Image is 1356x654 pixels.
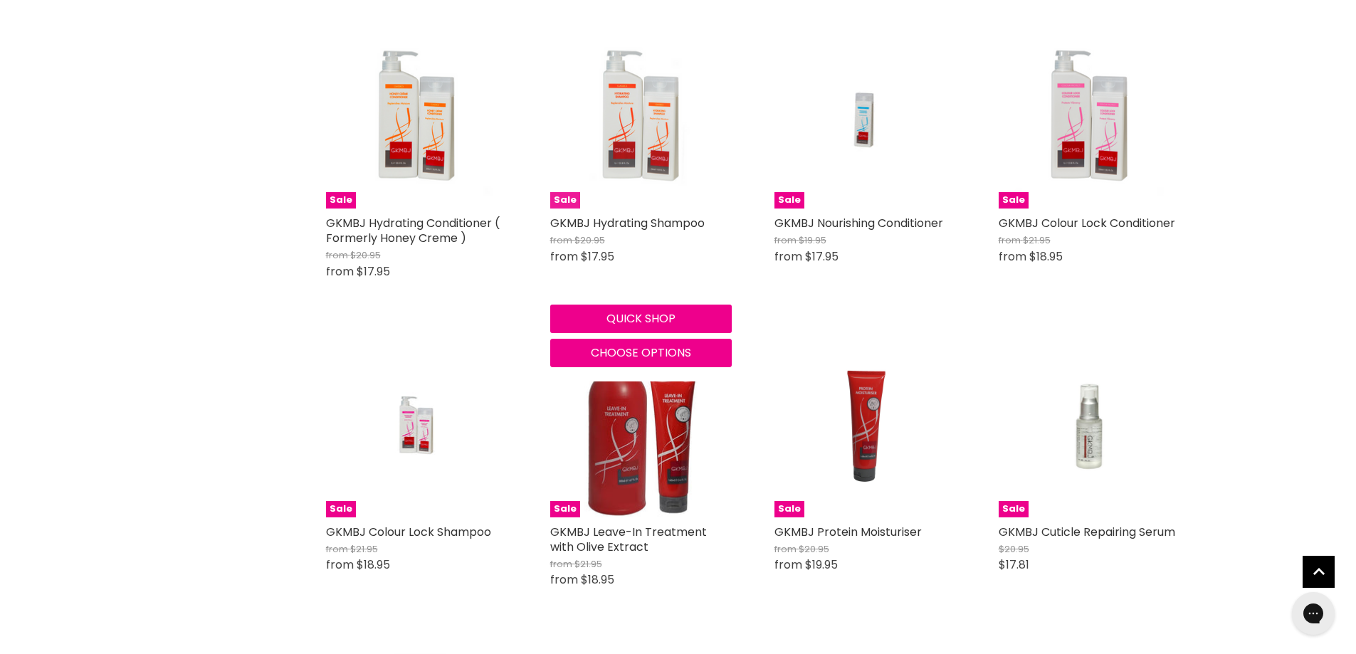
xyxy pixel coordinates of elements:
span: from [999,248,1026,265]
img: GKMBJ Colour Lock Shampoo [356,336,477,517]
span: $19.95 [805,557,838,573]
span: Sale [999,192,1029,209]
span: from [326,557,354,573]
span: $19.95 [799,233,826,247]
a: GKMBJ Hydrating ShampooSale [550,27,732,209]
a: GKMBJ Colour Lock Shampoo [326,524,491,540]
span: $17.95 [357,263,390,280]
a: GKMBJ Hydrating Conditioner ( Formerly Honey Creme ) [326,215,500,246]
span: $20.95 [350,248,381,262]
span: from [550,248,578,265]
span: $18.95 [1029,248,1063,265]
span: $20.95 [999,542,1029,556]
button: Quick shop [550,305,732,333]
a: GKMBJ Protein Moisturiser [774,524,922,540]
a: GKMBJ Nourishing Conditioner [774,215,943,231]
span: from [550,571,578,588]
span: $20.95 [799,542,829,556]
span: Sale [326,501,356,517]
span: $17.95 [581,248,614,265]
a: GKMBJ Protein MoisturiserSale [774,336,956,517]
span: from [550,233,572,247]
a: GKMBJ Cuticle Repairing SerumSale [999,336,1180,517]
button: Choose options [550,339,732,367]
span: $18.95 [581,571,614,588]
span: $17.95 [805,248,839,265]
span: $21.95 [1023,233,1051,247]
a: GKMBJ Leave-In Treatment with Olive ExtractSale [550,336,732,517]
span: $21.95 [574,557,602,571]
span: $18.95 [357,557,390,573]
span: from [774,542,797,556]
span: $21.95 [350,542,378,556]
span: from [326,248,348,262]
a: GKMBJ Hydrating Shampoo [550,215,705,231]
span: Sale [550,501,580,517]
img: GKMBJ Cuticle Repairing Serum [1029,336,1150,517]
iframe: Gorgias live chat messenger [1285,587,1342,640]
a: GKMBJ Colour Lock ConditionerSale [999,27,1180,209]
span: Sale [774,192,804,209]
span: from [326,542,348,556]
span: Choose options [591,344,691,361]
a: GKMBJ Cuticle Repairing Serum [999,524,1175,540]
a: GKMBJ Leave-In Treatment with Olive Extract [550,524,707,555]
span: from [550,557,572,571]
img: GKMBJ Colour Lock Conditioner [999,27,1180,209]
img: GKMBJ Nourishing Conditioner [804,27,925,209]
img: GKMBJ Leave-In Treatment with Olive Extract [550,336,732,517]
span: Sale [999,501,1029,517]
img: GKMBJ Protein Moisturiser [774,366,956,487]
span: from [774,248,802,265]
span: from [999,233,1021,247]
a: GKMBJ Hydrating Conditioner ( Formerly Honey Creme )Sale [326,27,508,209]
span: $17.81 [999,557,1029,573]
a: GKMBJ Nourishing ConditionerSale [774,27,956,209]
span: Sale [550,192,580,209]
span: from [774,233,797,247]
span: Sale [774,501,804,517]
img: GKMBJ Hydrating Shampoo [550,27,732,209]
span: Sale [326,192,356,209]
span: from [774,557,802,573]
span: from [326,263,354,280]
a: GKMBJ Colour Lock Conditioner [999,215,1175,231]
a: GKMBJ Colour Lock ShampooSale [326,336,508,517]
span: $20.95 [574,233,605,247]
img: GKMBJ Hydrating Conditioner ( Formerly Honey Creme ) [326,27,508,209]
